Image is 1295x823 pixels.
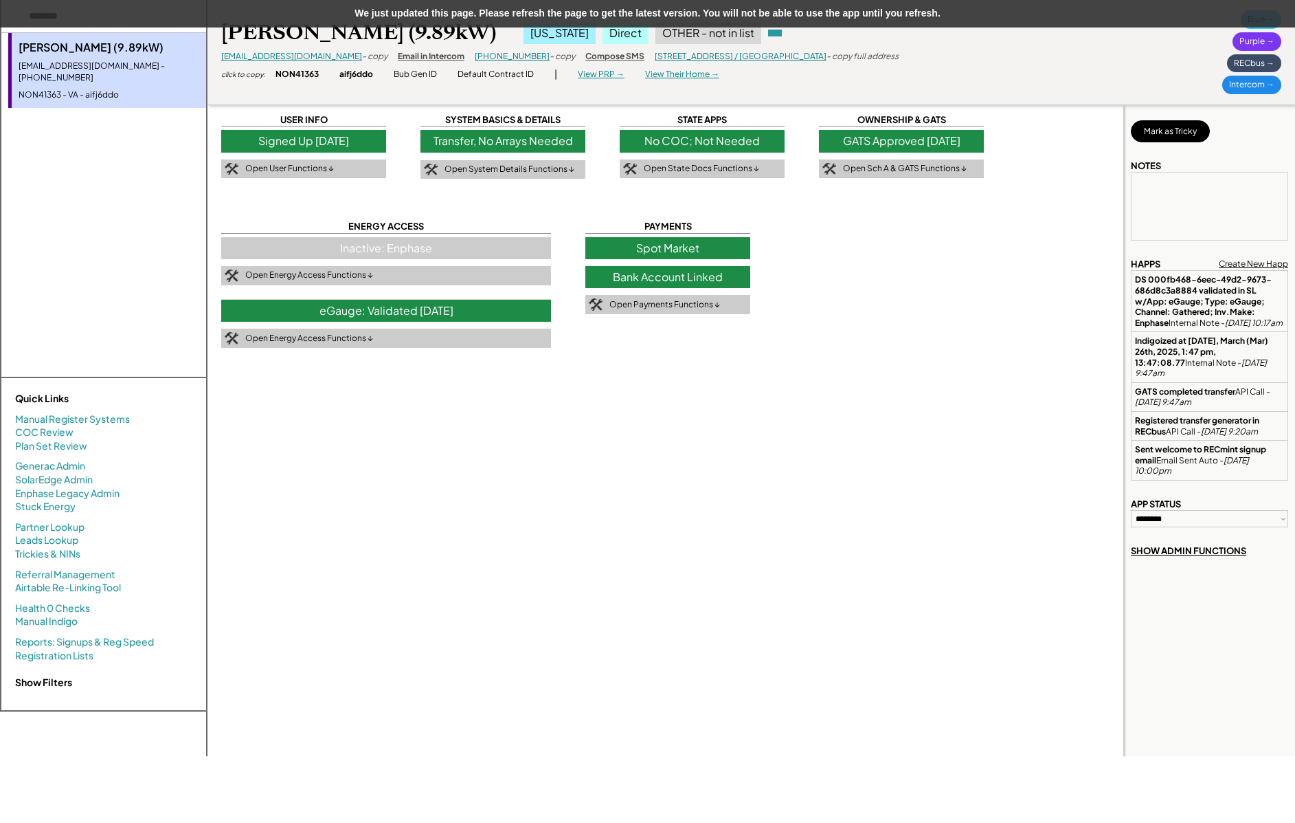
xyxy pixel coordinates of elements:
[1131,258,1160,270] div: HAPPS
[275,69,319,80] div: NON41363
[620,113,785,127] div: STATE APPS
[221,237,551,259] div: Inactive: Enphase
[620,130,785,152] div: No COC; Not Needed
[1135,274,1284,328] div: Internal Note -
[15,473,93,487] a: SolarEdge Admin
[1135,444,1284,476] div: Email Sent Auto -
[15,439,87,453] a: Plan Set Review
[225,270,238,282] img: tool-icon.png
[15,392,153,406] div: Quick Links
[585,220,750,233] div: PAYMENTS
[655,22,761,44] div: OTHER - not in list
[523,22,596,44] div: [US_STATE]
[458,69,534,80] div: Default Contract ID
[1219,259,1288,270] div: Create New Happ
[444,164,574,175] div: Open System Details Functions ↓
[1201,426,1258,437] em: [DATE] 9:20am
[15,487,120,501] a: Enphase Legacy Admin
[1135,386,1284,408] div: API Call -
[339,69,373,80] div: aifj6ddo
[362,51,387,63] div: - copy
[554,67,557,81] div: |
[819,130,984,152] div: GATS Approved [DATE]
[15,459,85,473] a: Generac Admin
[15,413,130,426] a: Manual Register Systems
[221,51,362,61] a: [EMAIL_ADDRESS][DOMAIN_NAME]
[245,270,373,281] div: Open Energy Access Functions ↓
[609,299,720,311] div: Open Payments Functions ↓
[475,51,550,61] a: [PHONE_NUMBER]
[623,163,637,175] img: tool-icon.png
[221,19,496,46] div: [PERSON_NAME] (9.89kW)
[1225,318,1283,328] em: [DATE] 10:17am
[15,615,78,628] a: Manual Indigo
[245,333,373,344] div: Open Energy Access Functions ↓
[15,534,78,547] a: Leads Lookup
[843,163,967,175] div: Open Sch A & GATS Functions ↓
[225,332,238,344] img: tool-icon.png
[19,89,199,101] div: NON41363 - VA - aifj6ddo
[15,520,85,534] a: Partner Lookup
[1232,32,1281,51] div: Purple →
[225,163,238,175] img: tool-icon.png
[1135,336,1270,367] strong: Indigoized at [DATE], March (Mar) 26th, 2025, 1:47 pm, 13:47:08.77
[15,649,93,663] a: Registration Lists
[398,51,464,63] div: Email in Intercom
[15,426,74,439] a: COC Review
[645,69,719,80] div: View Their Home →
[420,113,585,127] div: SYSTEM BASICS & DETAILS
[1135,274,1272,327] strong: DS 000fb468-6eec-49d2-9673-686d8c3a8884 validated in SL w/App: eGauge; Type: eGauge; Channel: Gat...
[15,581,121,595] a: Airtable Re-Linking Tool
[822,163,836,175] img: tool-icon.png
[578,69,624,80] div: View PRP →
[1135,455,1250,476] em: [DATE] 10:00pm
[221,300,551,322] div: eGauge: Validated [DATE]
[394,69,437,80] div: Bub Gen ID
[15,547,80,561] a: Trickies & NINs
[19,40,199,55] div: [PERSON_NAME] (9.89kW)
[420,130,585,152] div: Transfer, No Arrays Needed
[1135,386,1235,397] strong: GATS completed transfer
[15,568,115,582] a: Referral Management
[1131,120,1210,142] button: Mark as Tricky
[221,220,551,233] div: ENERGY ACCESS
[585,237,750,259] div: Spot Market
[1131,545,1246,557] div: SHOW ADMIN FUNCTIONS
[15,635,154,649] a: Reports: Signups & Reg Speed
[1135,415,1284,437] div: API Call -
[1135,336,1284,378] div: Internal Note -
[1131,498,1181,510] div: APP STATUS
[15,676,72,688] strong: Show Filters
[221,69,265,79] div: click to copy:
[589,298,603,311] img: tool-icon.png
[1131,160,1161,172] div: NOTES
[826,51,899,63] div: - copy full address
[644,163,759,175] div: Open State Docs Functions ↓
[15,500,76,514] a: Stuck Energy
[245,163,334,175] div: Open User Functions ↓
[655,51,826,61] a: [STREET_ADDRESS] / [GEOGRAPHIC_DATA]
[1227,54,1281,73] div: RECbus →
[19,61,199,84] div: [EMAIL_ADDRESS][DOMAIN_NAME] - [PHONE_NUMBER]
[550,51,575,63] div: - copy
[585,51,644,63] div: Compose SMS
[1222,76,1281,94] div: Intercom →
[819,113,984,127] div: OWNERSHIP & GATS
[585,266,750,288] div: Bank Account Linked
[221,113,386,127] div: USER INFO
[1135,358,1268,379] em: [DATE] 9:47am
[1135,397,1191,407] em: [DATE] 9:47am
[1135,444,1268,465] strong: Sent welcome to RECmint signup email
[603,22,649,44] div: Direct
[221,130,386,152] div: Signed Up [DATE]
[424,164,438,176] img: tool-icon.png
[15,602,90,615] a: Health 0 Checks
[1135,415,1261,437] strong: Registered transfer generator in RECbus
